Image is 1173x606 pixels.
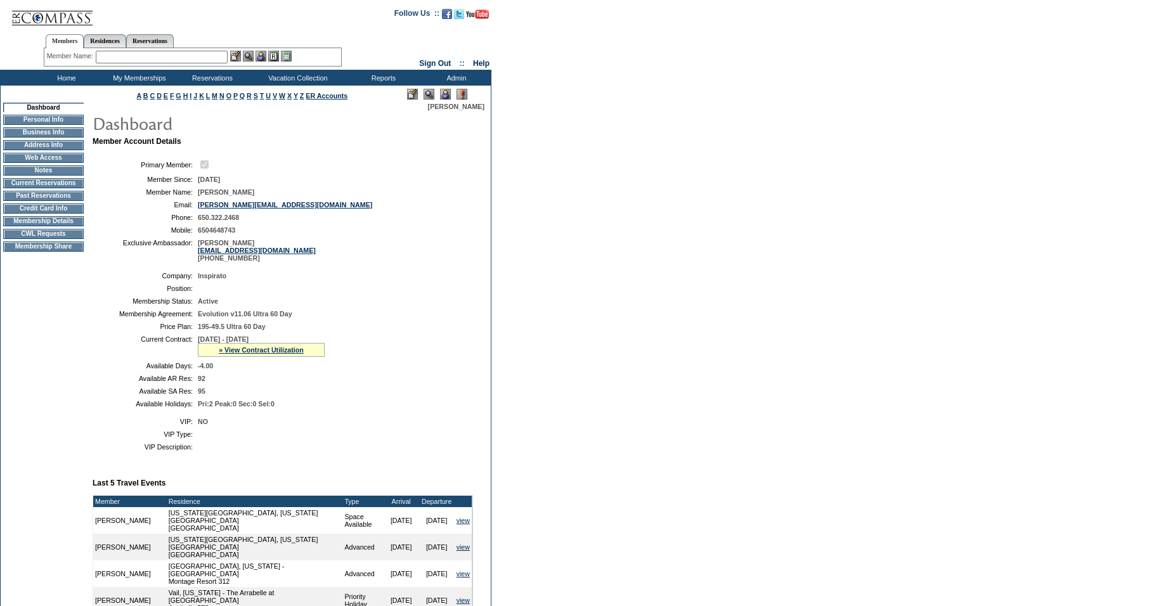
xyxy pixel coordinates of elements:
[3,115,84,125] td: Personal Info
[101,70,174,86] td: My Memberships
[198,335,249,343] span: [DATE] - [DATE]
[240,92,245,100] a: Q
[150,92,155,100] a: C
[93,496,167,507] td: Member
[167,534,343,560] td: [US_STATE][GEOGRAPHIC_DATA], [US_STATE][GEOGRAPHIC_DATA] [GEOGRAPHIC_DATA]
[419,534,455,560] td: [DATE]
[419,59,451,68] a: Sign Out
[466,13,489,20] a: Subscribe to our YouTube Channel
[198,201,372,209] a: [PERSON_NAME][EMAIL_ADDRESS][DOMAIN_NAME]
[198,239,316,262] span: [PERSON_NAME] [PHONE_NUMBER]
[93,534,167,560] td: [PERSON_NAME]
[466,10,489,19] img: Subscribe to our YouTube Channel
[384,496,419,507] td: Arrival
[174,70,247,86] td: Reservations
[384,507,419,534] td: [DATE]
[424,89,434,100] img: View Mode
[3,242,84,252] td: Membership Share
[281,51,292,61] img: b_calculator.gif
[306,92,347,100] a: ER Accounts
[198,362,213,370] span: -4.00
[418,70,491,86] td: Admin
[226,92,231,100] a: O
[98,362,193,370] td: Available Days:
[198,297,218,305] span: Active
[273,92,277,100] a: V
[98,214,193,221] td: Phone:
[98,387,193,395] td: Available SA Res:
[473,59,489,68] a: Help
[93,137,181,146] b: Member Account Details
[143,92,148,100] a: B
[167,507,343,534] td: [US_STATE][GEOGRAPHIC_DATA], [US_STATE][GEOGRAPHIC_DATA] [GEOGRAPHIC_DATA]
[3,153,84,163] td: Web Access
[98,272,193,280] td: Company:
[3,216,84,226] td: Membership Details
[98,335,193,357] td: Current Contract:
[198,387,205,395] span: 95
[98,239,193,262] td: Exclusive Ambassador:
[198,226,235,234] span: 6504648743
[84,34,126,48] a: Residences
[212,92,217,100] a: M
[198,176,220,183] span: [DATE]
[287,92,292,100] a: X
[3,127,84,138] td: Business Info
[198,310,292,318] span: Evolution v11.06 Ultra 60 Day
[457,596,470,604] a: view
[3,140,84,150] td: Address Info
[457,89,467,100] img: Log Concern/Member Elevation
[3,165,84,176] td: Notes
[92,110,346,136] img: pgTtlDashboard.gif
[198,418,208,425] span: NO
[419,560,455,587] td: [DATE]
[342,534,383,560] td: Advanced
[256,51,266,61] img: Impersonate
[279,92,285,100] a: W
[440,89,451,100] img: Impersonate
[47,51,96,61] div: Member Name:
[176,92,181,100] a: G
[247,92,252,100] a: R
[294,92,298,100] a: Y
[442,9,452,19] img: Become our fan on Facebook
[3,229,84,239] td: CWL Requests
[98,375,193,382] td: Available AR Res:
[98,297,193,305] td: Membership Status:
[394,8,439,23] td: Follow Us ::
[460,59,465,68] span: ::
[266,92,271,100] a: U
[46,34,84,48] a: Members
[199,92,204,100] a: K
[98,430,193,438] td: VIP Type:
[29,70,101,86] td: Home
[98,201,193,209] td: Email:
[167,496,343,507] td: Residence
[98,188,193,196] td: Member Name:
[260,92,264,100] a: T
[230,51,241,61] img: b_edit.gif
[98,400,193,408] td: Available Holidays:
[93,507,167,534] td: [PERSON_NAME]
[300,92,304,100] a: Z
[190,92,191,100] a: I
[98,443,193,451] td: VIP Description:
[198,247,316,254] a: [EMAIL_ADDRESS][DOMAIN_NAME]
[164,92,168,100] a: E
[346,70,418,86] td: Reports
[167,560,343,587] td: [GEOGRAPHIC_DATA], [US_STATE] - [GEOGRAPHIC_DATA] Montage Resort 312
[247,70,346,86] td: Vacation Collection
[98,226,193,234] td: Mobile:
[219,92,224,100] a: N
[3,178,84,188] td: Current Reservations
[198,272,226,280] span: Inspirato
[407,89,418,100] img: Edit Mode
[198,375,205,382] span: 92
[98,418,193,425] td: VIP:
[3,103,84,112] td: Dashboard
[419,507,455,534] td: [DATE]
[98,285,193,292] td: Position:
[98,176,193,183] td: Member Since:
[98,310,193,318] td: Membership Agreement:
[93,560,167,587] td: [PERSON_NAME]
